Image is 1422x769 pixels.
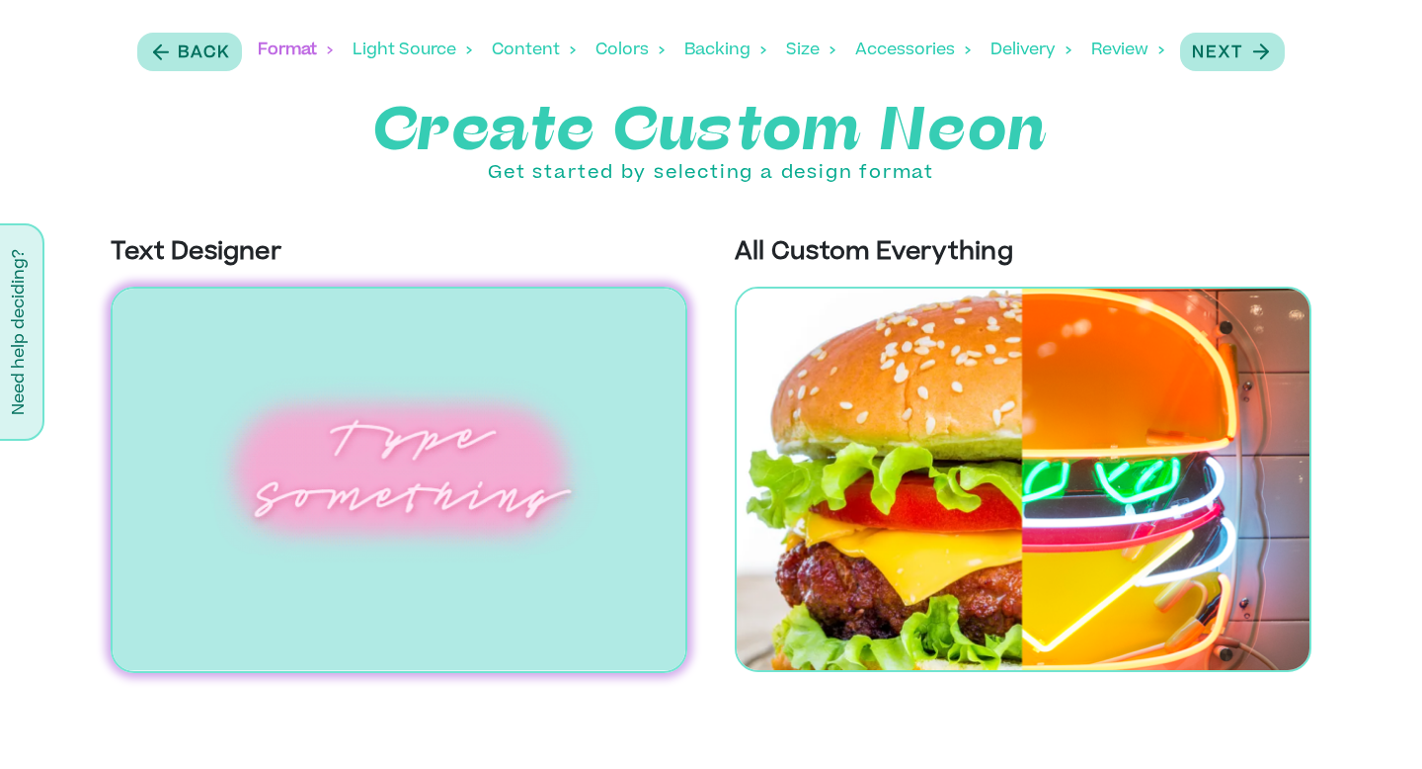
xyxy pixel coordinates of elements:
[353,20,472,81] div: Light Source
[684,20,766,81] div: Backing
[735,287,1311,672] img: All Custom Everything
[735,235,1311,271] p: All Custom Everything
[1180,33,1285,71] button: Next
[137,33,242,71] button: Back
[178,42,230,65] p: Back
[111,287,687,673] img: Text Designer
[855,20,971,81] div: Accessories
[1192,42,1243,65] p: Next
[258,20,333,81] div: Format
[786,20,835,81] div: Size
[990,20,1071,81] div: Delivery
[1091,20,1164,81] div: Review
[111,235,687,271] p: Text Designer
[492,20,576,81] div: Content
[595,20,665,81] div: Colors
